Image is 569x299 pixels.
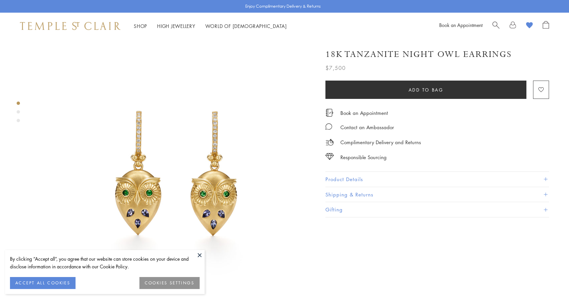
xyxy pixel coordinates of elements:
[134,22,287,30] nav: Main navigation
[439,22,482,28] a: Book an Appointment
[409,86,444,94] span: Add to bag
[325,138,334,147] img: icon_delivery.svg
[325,172,549,187] button: Product Details
[325,123,332,130] img: MessageIcon-01_2.svg
[325,49,512,60] h1: 18K Tanzanite Night Owl Earrings
[205,23,287,29] a: World of [DEMOGRAPHIC_DATA]World of [DEMOGRAPHIC_DATA]
[325,153,334,160] img: icon_sourcing.svg
[325,187,549,202] button: Shipping & Returns
[325,81,526,99] button: Add to bag
[17,100,20,128] div: Product gallery navigation
[157,23,195,29] a: High JewelleryHigh Jewellery
[340,109,388,117] a: Book an Appointment
[10,255,200,270] div: By clicking “Accept all”, you agree that our website can store cookies on your device and disclos...
[134,23,147,29] a: ShopShop
[526,21,533,31] a: View Wishlist
[325,202,549,217] button: Gifting
[543,21,549,31] a: Open Shopping Bag
[340,138,421,147] p: Complimentary Delivery and Returns
[245,3,321,10] p: Enjoy Complimentary Delivery & Returns
[340,123,394,132] div: Contact an Ambassador
[325,109,333,117] img: icon_appointment.svg
[340,153,387,161] div: Responsible Sourcing
[492,21,499,31] a: Search
[139,277,200,289] button: COOKIES SETTINGS
[325,64,346,72] span: $7,500
[10,277,76,289] button: ACCEPT ALL COOKIES
[536,268,562,292] iframe: Gorgias live chat messenger
[20,22,120,30] img: Temple St. Clair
